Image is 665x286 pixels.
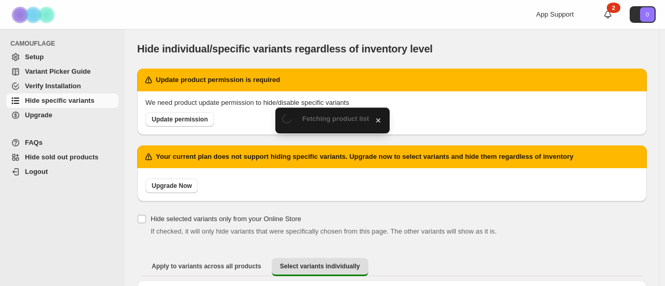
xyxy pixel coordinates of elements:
[6,150,118,165] a: Hide sold out products
[6,108,118,122] a: Upgrade
[137,43,433,55] span: Hide individual/specific variants regardless of inventory level
[302,115,369,122] span: Fetching product list
[646,11,649,18] text: 0
[151,215,301,223] span: Hide selected variants only from your Online Store
[607,3,620,13] div: 2
[145,99,349,106] span: We need product update permission to hide/disable specific variants
[6,79,118,93] a: Verify Installation
[6,165,118,179] a: Logout
[536,10,574,18] span: App Support
[25,168,48,175] span: Logout
[603,9,613,20] a: 2
[630,6,656,23] button: Avatar with initials 0
[25,67,90,75] span: Variant Picker Guide
[143,258,270,275] button: Apply to variants across all products
[25,153,99,161] span: Hide sold out products
[272,258,368,276] button: Select variants individually
[152,182,192,190] span: Upgrade Now
[640,7,655,22] span: Avatar with initials 0
[25,82,81,90] span: Verify Installation
[25,53,44,61] span: Setup
[25,139,43,146] span: FAQs
[152,262,261,270] span: Apply to variants across all products
[8,1,60,29] img: Camouflage
[145,179,198,193] a: Upgrade Now
[25,111,52,119] span: Upgrade
[145,112,214,127] a: Update permission
[151,227,497,235] span: If checked, it will only hide variants that were specifically chosen from this page. The other va...
[156,152,574,162] h2: Your current plan does not support hiding specific variants. Upgrade now to select variants and h...
[6,64,118,79] a: Variant Picker Guide
[6,93,118,108] a: Hide specific variants
[152,115,208,124] span: Update permission
[156,75,280,85] h2: Update product permission is required
[6,50,118,64] a: Setup
[6,135,118,150] a: FAQs
[25,97,95,104] span: Hide specific variants
[10,39,119,48] span: CAMOUFLAGE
